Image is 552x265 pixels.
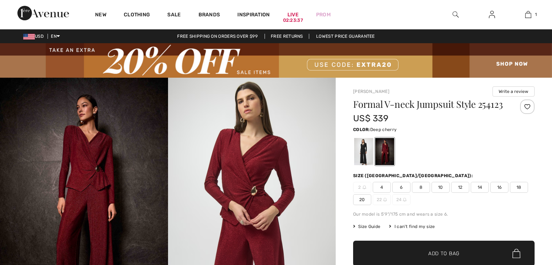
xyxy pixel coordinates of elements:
span: 4 [373,182,391,193]
a: Sale [167,12,181,19]
span: 8 [412,182,430,193]
span: EN [51,34,60,39]
span: USD [23,34,46,39]
span: 24 [392,194,410,205]
a: [PERSON_NAME] [353,89,389,94]
span: 20 [353,194,371,205]
div: Our model is 5'9"/175 cm and wears a size 6. [353,211,535,217]
img: 1ère Avenue [17,6,69,20]
span: Deep cherry [370,127,397,132]
a: Clothing [124,12,150,19]
span: 18 [510,182,528,193]
span: 14 [471,182,489,193]
a: 1 [510,10,546,19]
img: search the website [453,10,459,19]
img: ring-m.svg [363,185,366,189]
div: I can't find my size [389,223,435,230]
span: Inspiration [237,12,270,19]
div: 02:23:37 [283,17,303,24]
img: Bag.svg [512,249,520,258]
div: Deep cherry [375,138,394,165]
span: Size Guide [353,223,380,230]
a: Live02:23:37 [287,11,299,19]
img: ring-m.svg [383,198,387,201]
img: ring-m.svg [403,198,406,201]
a: Prom [316,11,331,19]
a: New [95,12,106,19]
img: My Bag [525,10,531,19]
span: 12 [451,182,469,193]
a: Brands [199,12,220,19]
span: 10 [432,182,450,193]
span: Color: [353,127,370,132]
a: Free Returns [265,34,309,39]
span: US$ 339 [353,113,388,123]
a: Sign In [483,10,501,19]
img: US Dollar [23,34,35,40]
span: 22 [373,194,391,205]
span: 6 [392,182,410,193]
a: Free shipping on orders over $99 [171,34,263,39]
a: Lowest Price Guarantee [310,34,381,39]
button: Write a review [492,86,535,97]
span: 2 [353,182,371,193]
span: 16 [490,182,508,193]
h1: Formal V-neck Jumpsuit Style 254123 [353,99,504,109]
div: Size ([GEOGRAPHIC_DATA]/[GEOGRAPHIC_DATA]): [353,172,474,179]
div: Black [354,138,373,165]
img: My Info [489,10,495,19]
span: Add to Bag [428,250,459,257]
span: 1 [535,11,537,18]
